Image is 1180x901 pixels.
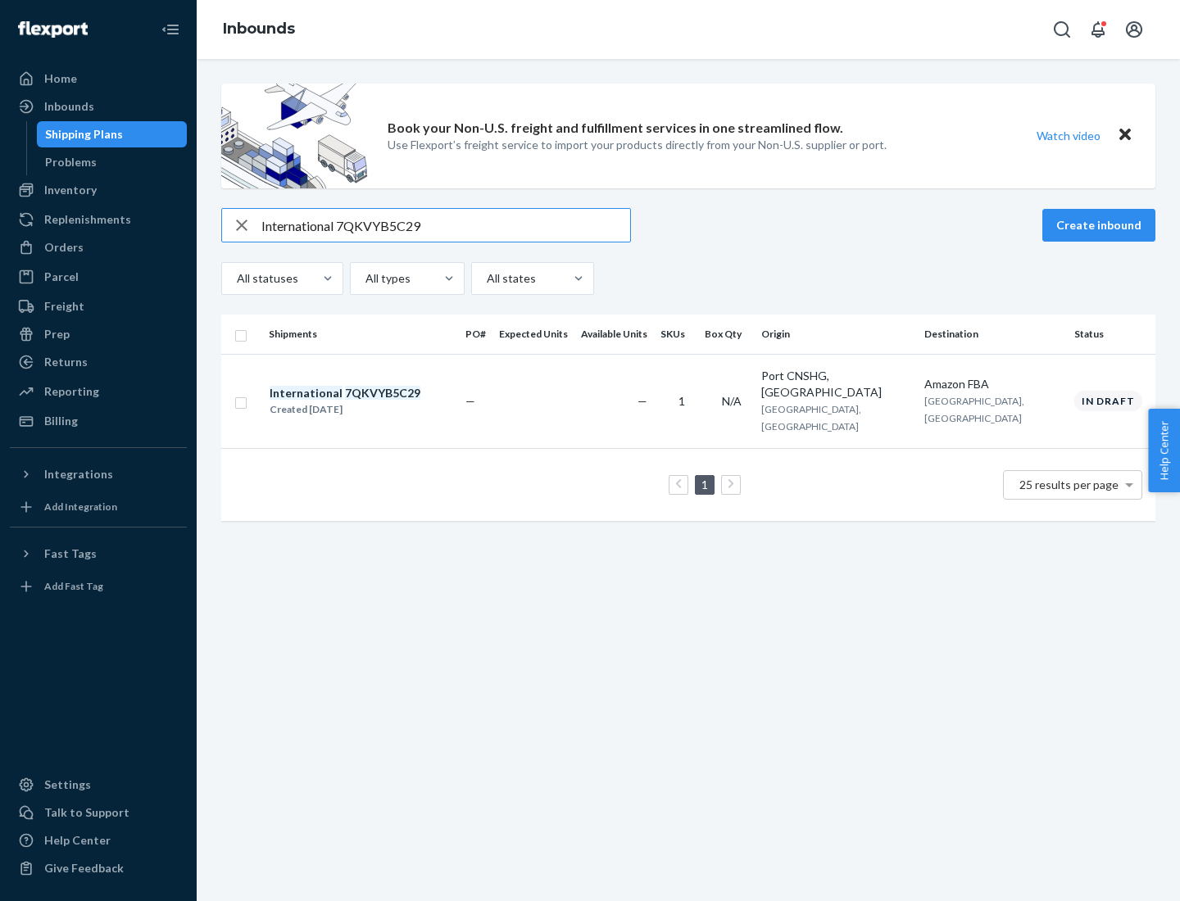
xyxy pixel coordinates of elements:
[10,293,187,319] a: Freight
[44,546,97,562] div: Fast Tags
[210,6,308,53] ol: breadcrumbs
[1074,391,1142,411] div: In draft
[44,239,84,256] div: Orders
[10,541,187,567] button: Fast Tags
[10,494,187,520] a: Add Integration
[698,478,711,491] a: Page 1 is your current page
[44,776,91,793] div: Settings
[44,98,94,115] div: Inbounds
[235,270,237,287] input: All statuses
[10,206,187,233] a: Replenishments
[44,579,103,593] div: Add Fast Tag
[492,315,574,354] th: Expected Units
[761,368,911,401] div: Port CNSHG, [GEOGRAPHIC_DATA]
[262,315,459,354] th: Shipments
[459,315,492,354] th: PO#
[485,270,487,287] input: All states
[37,149,188,175] a: Problems
[44,804,129,821] div: Talk to Support
[10,772,187,798] a: Settings
[364,270,365,287] input: All types
[10,799,187,826] a: Talk to Support
[270,401,420,418] div: Created [DATE]
[44,269,79,285] div: Parcel
[45,154,97,170] div: Problems
[223,20,295,38] a: Inbounds
[44,354,88,370] div: Returns
[654,315,698,354] th: SKUs
[1118,13,1150,46] button: Open account menu
[698,315,755,354] th: Box Qty
[924,376,1061,392] div: Amazon FBA
[37,121,188,147] a: Shipping Plans
[44,70,77,87] div: Home
[1068,315,1155,354] th: Status
[10,855,187,881] button: Give Feedback
[10,321,187,347] a: Prep
[918,315,1068,354] th: Destination
[1026,124,1111,147] button: Watch video
[924,395,1024,424] span: [GEOGRAPHIC_DATA], [GEOGRAPHIC_DATA]
[10,93,187,120] a: Inbounds
[1019,478,1119,491] span: 25 results per page
[10,827,187,853] a: Help Center
[270,386,343,400] em: International
[465,394,475,408] span: —
[10,234,187,260] a: Orders
[44,383,99,400] div: Reporting
[10,378,187,405] a: Reporting
[638,394,647,408] span: —
[388,119,843,138] p: Book your Non-U.S. freight and fulfillment services in one streamlined flow.
[1042,209,1155,242] button: Create inbound
[1082,13,1114,46] button: Open notifications
[761,403,861,432] span: [GEOGRAPHIC_DATA], [GEOGRAPHIC_DATA]
[1148,409,1180,492] button: Help Center
[44,500,117,514] div: Add Integration
[261,209,630,242] input: Search inbounds by name, destination, msku...
[44,211,131,228] div: Replenishments
[44,466,113,482] div: Integrations
[678,394,685,408] span: 1
[44,413,78,429] div: Billing
[574,315,654,354] th: Available Units
[10,177,187,203] a: Inventory
[722,394,742,408] span: N/A
[44,182,97,198] div: Inventory
[1114,124,1136,147] button: Close
[345,386,420,400] em: 7QKVYB5C29
[755,315,918,354] th: Origin
[10,573,187,600] a: Add Fast Tag
[10,461,187,487] button: Integrations
[10,349,187,375] a: Returns
[388,137,887,153] p: Use Flexport’s freight service to import your products directly from your Non-U.S. supplier or port.
[44,326,70,342] div: Prep
[44,298,84,315] div: Freight
[1046,13,1078,46] button: Open Search Box
[10,66,187,92] a: Home
[18,21,88,38] img: Flexport logo
[10,264,187,290] a: Parcel
[45,126,123,143] div: Shipping Plans
[154,13,187,46] button: Close Navigation
[10,408,187,434] a: Billing
[44,832,111,849] div: Help Center
[44,860,124,876] div: Give Feedback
